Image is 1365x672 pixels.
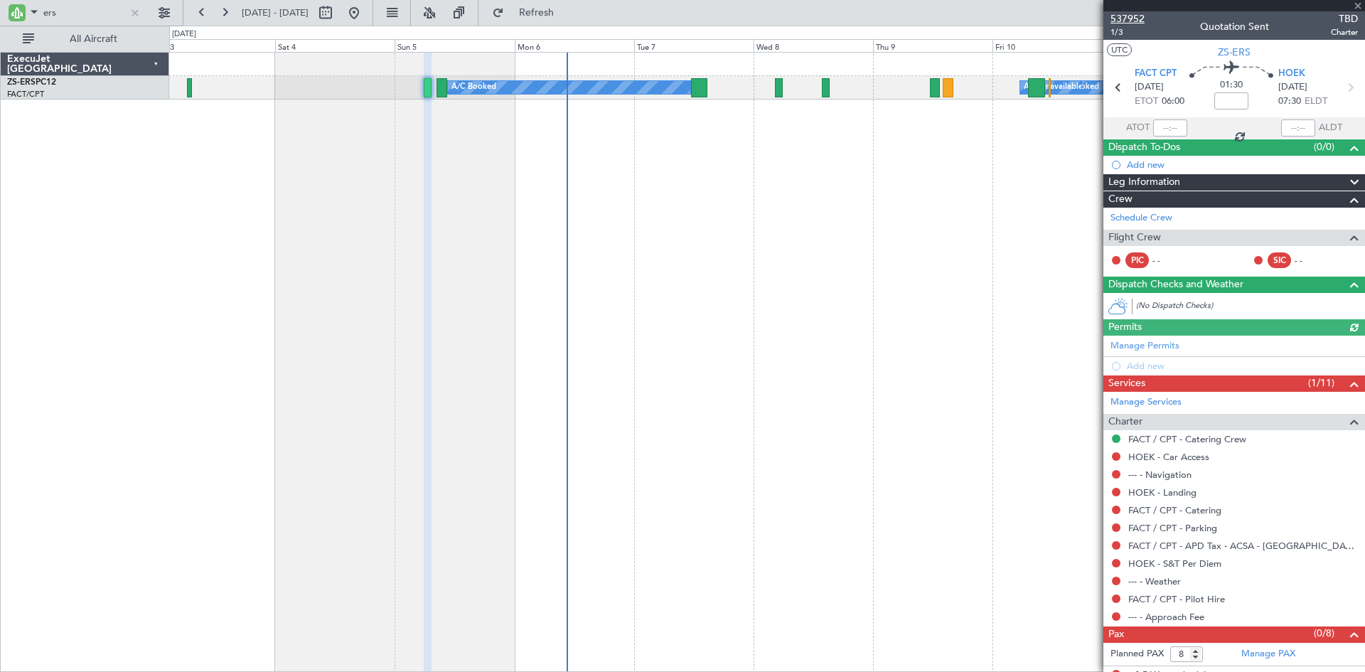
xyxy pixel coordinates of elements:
[1108,139,1180,156] span: Dispatch To-Dos
[172,28,196,41] div: [DATE]
[1128,522,1217,534] a: FACT / CPT - Parking
[1024,77,1083,98] div: A/C Unavailable
[1331,26,1358,38] span: Charter
[1108,230,1161,246] span: Flight Crew
[1135,80,1164,95] span: [DATE]
[1110,647,1164,661] label: Planned PAX
[1108,414,1142,430] span: Charter
[1278,80,1307,95] span: [DATE]
[1108,277,1243,293] span: Dispatch Checks and Weather
[1110,211,1172,225] a: Schedule Crew
[451,77,496,98] div: A/C Booked
[1128,486,1197,498] a: HOEK - Landing
[275,39,395,52] div: Sat 4
[1136,300,1365,315] div: (No Dispatch Checks)
[1220,78,1243,92] span: 01:30
[1128,469,1192,481] a: --- - Navigation
[1128,593,1225,605] a: FACT / CPT - Pilot Hire
[1278,67,1305,81] span: HOEK
[1278,95,1301,109] span: 07:30
[1125,252,1149,268] div: PIC
[1305,95,1327,109] span: ELDT
[1128,611,1204,623] a: --- - Approach Fee
[1110,11,1145,26] span: 537952
[754,39,873,52] div: Wed 8
[1314,626,1334,641] span: (0/8)
[1308,375,1334,390] span: (1/11)
[873,39,992,52] div: Thu 9
[1128,451,1209,463] a: HOEK - Car Access
[7,78,56,87] a: ZS-ERSPC12
[1135,95,1158,109] span: ETOT
[515,39,634,52] div: Mon 6
[1128,575,1181,587] a: --- - Weather
[1319,121,1342,135] span: ALDT
[1128,504,1221,516] a: FACT / CPT - Catering
[7,89,44,100] a: FACT/CPT
[992,39,1112,52] div: Fri 10
[395,39,514,52] div: Sun 5
[1108,191,1133,208] span: Crew
[1241,647,1295,661] a: Manage PAX
[1331,11,1358,26] span: TBD
[1295,254,1327,267] div: - -
[1135,67,1177,81] span: FACT CPT
[156,39,275,52] div: Fri 3
[507,8,567,18] span: Refresh
[1128,558,1221,570] a: HOEK - S&T Per Diem
[1152,254,1184,267] div: - -
[486,1,571,24] button: Refresh
[1108,375,1145,392] span: Services
[1128,433,1246,445] a: FACT / CPT - Catering Crew
[242,6,309,19] span: [DATE] - [DATE]
[43,2,125,23] input: A/C (Reg. or Type)
[1218,45,1251,60] span: ZS-ERS
[1110,395,1182,410] a: Manage Services
[1268,252,1291,268] div: SIC
[1126,121,1150,135] span: ATOT
[1314,139,1334,154] span: (0/0)
[1162,95,1184,109] span: 06:00
[16,28,154,50] button: All Aircraft
[1127,159,1358,171] div: Add new
[1108,174,1180,191] span: Leg Information
[1128,540,1358,552] a: FACT / CPT - APD Tax - ACSA - [GEOGRAPHIC_DATA] International FACT / CPT
[37,34,150,44] span: All Aircraft
[634,39,754,52] div: Tue 7
[7,78,36,87] span: ZS-ERS
[1108,626,1124,643] span: Pax
[1200,19,1269,34] div: Quotation Sent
